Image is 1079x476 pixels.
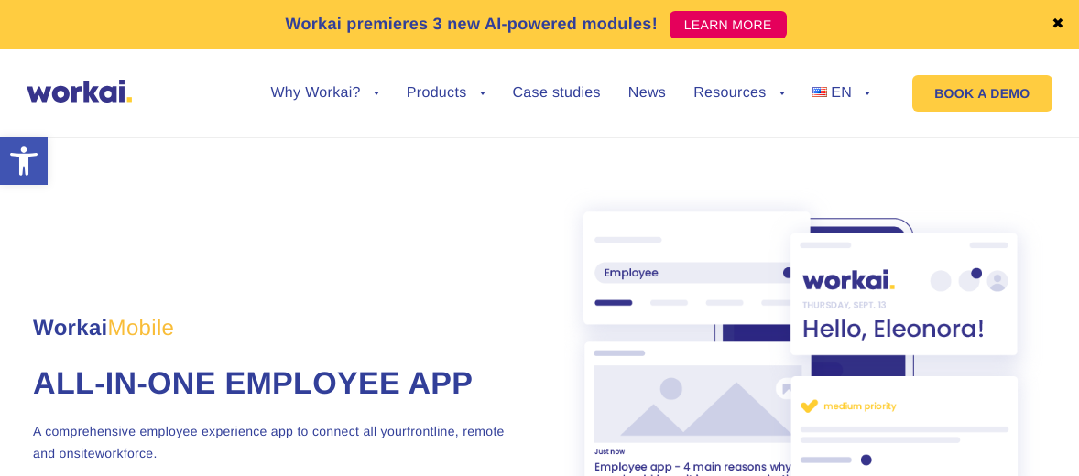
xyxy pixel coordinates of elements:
[33,296,174,340] span: Workai
[108,316,175,341] em: Mobile
[95,446,158,460] span: workforce.
[270,86,378,101] a: Why Workai?
[912,75,1052,112] a: BOOK A DEMO
[33,366,473,401] span: All-in-one Employee App
[285,12,658,37] p: Workai premieres 3 new AI-powered modules!
[513,86,601,101] a: Case studies
[693,86,784,101] a: Resources
[628,86,666,101] a: News
[33,424,407,438] span: A comprehensive employee experience app to connect all your
[407,86,485,101] a: Products
[831,85,852,101] span: EN
[670,11,787,38] a: LEARN MORE
[1052,17,1064,32] a: ✖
